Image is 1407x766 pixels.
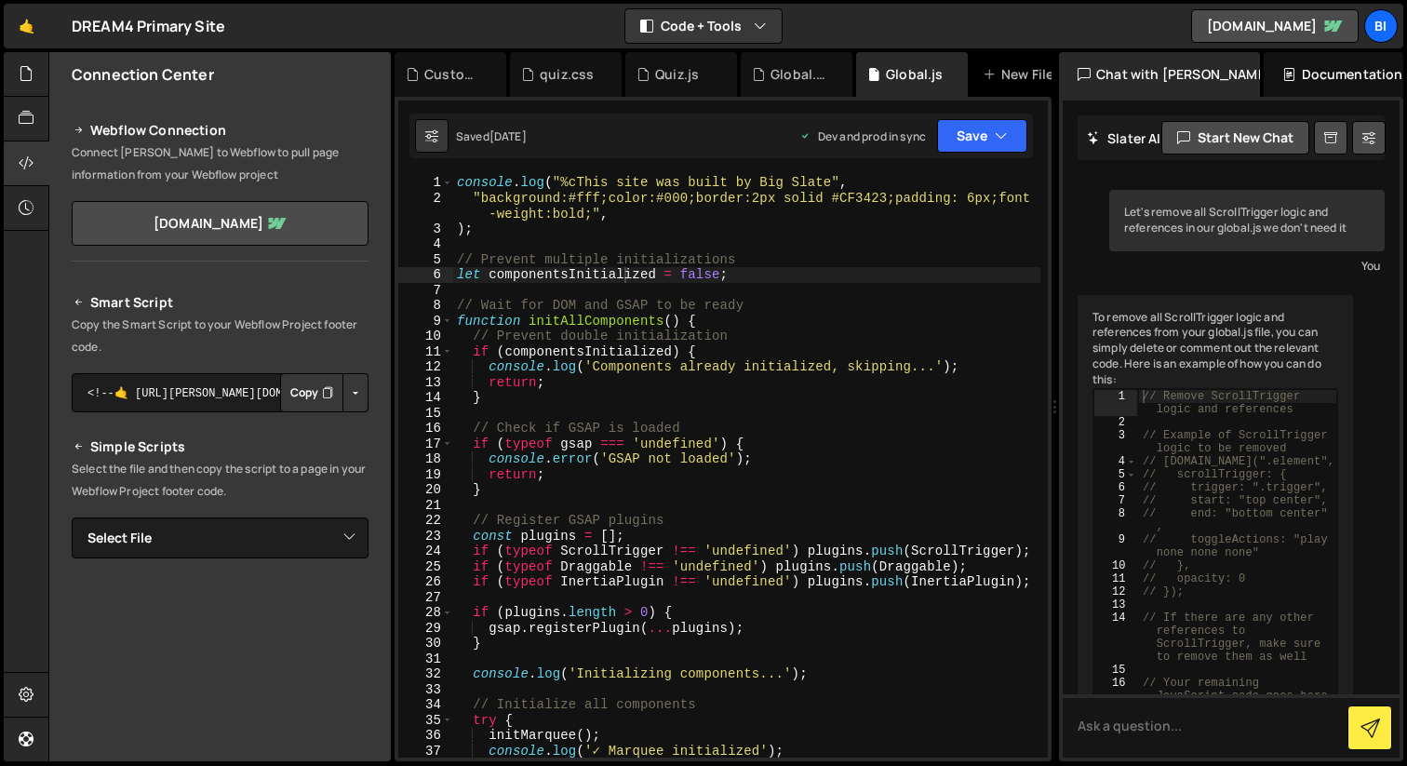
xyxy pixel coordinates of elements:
[1094,481,1137,494] div: 6
[398,744,453,759] div: 37
[1094,455,1137,468] div: 4
[540,65,594,84] div: quiz.css
[1094,390,1137,416] div: 1
[1094,677,1137,703] div: 16
[398,359,453,375] div: 12
[398,728,453,744] div: 36
[72,589,370,757] iframe: YouTube video player
[1161,121,1309,155] button: Start new chat
[398,666,453,682] div: 32
[398,636,453,652] div: 30
[398,467,453,483] div: 19
[72,15,225,37] div: DREAM4 Primary Site
[72,291,368,314] h2: Smart Script
[1094,572,1137,585] div: 11
[398,375,453,391] div: 13
[655,65,699,84] div: Quiz.js
[398,544,453,559] div: 24
[280,373,343,412] button: Copy
[1191,9,1359,43] a: [DOMAIN_NAME]
[398,421,453,437] div: 16
[72,64,214,85] h2: Connection Center
[1364,9,1398,43] a: Bi
[398,482,453,498] div: 20
[1094,611,1137,664] div: 14
[398,529,453,544] div: 23
[398,559,453,575] div: 25
[398,329,453,344] div: 10
[1264,52,1403,97] div: Documentation
[72,436,368,458] h2: Simple Scripts
[398,191,453,222] div: 2
[398,390,453,406] div: 14
[1094,494,1137,507] div: 7
[1059,52,1260,97] div: Chat with [PERSON_NAME]
[398,267,453,283] div: 6
[489,128,527,144] div: [DATE]
[398,222,453,237] div: 3
[1094,598,1137,611] div: 13
[72,373,368,412] textarea: <!--🤙 [URL][PERSON_NAME][DOMAIN_NAME]> <script>document.addEventListener("DOMContentLoaded", func...
[937,119,1027,153] button: Save
[398,437,453,452] div: 17
[398,236,453,252] div: 4
[398,513,453,529] div: 22
[1087,129,1161,147] h2: Slater AI
[280,373,368,412] div: Button group with nested dropdown
[1094,664,1137,677] div: 15
[1094,429,1137,455] div: 3
[398,175,453,191] div: 1
[456,128,527,144] div: Saved
[398,498,453,514] div: 21
[4,4,49,48] a: 🤙
[398,682,453,698] div: 33
[1094,533,1137,559] div: 9
[398,252,453,268] div: 5
[72,141,368,186] p: Connect [PERSON_NAME] to Webflow to pull page information from your Webflow project
[1114,256,1380,275] div: You
[398,621,453,637] div: 29
[72,458,368,503] p: Select the file and then copy the script to a page in your Webflow Project footer code.
[398,713,453,729] div: 35
[625,9,782,43] button: Code + Tools
[1109,190,1385,251] div: Let's remove all ScrollTrigger logic and references in our global.js we don't need it
[1094,559,1137,572] div: 10
[1094,585,1137,598] div: 12
[398,697,453,713] div: 34
[72,314,368,358] p: Copy the Smart Script to your Webflow Project footer code.
[398,590,453,606] div: 27
[799,128,926,144] div: Dev and prod in sync
[398,451,453,467] div: 18
[1094,468,1137,481] div: 5
[1094,416,1137,429] div: 2
[398,574,453,590] div: 26
[398,283,453,299] div: 7
[72,201,368,246] a: [DOMAIN_NAME]
[398,344,453,360] div: 11
[424,65,484,84] div: Custom Clip Paths.css
[886,65,943,84] div: Global.js
[1094,507,1137,533] div: 8
[398,298,453,314] div: 8
[398,406,453,422] div: 15
[770,65,830,84] div: Global.css
[398,605,453,621] div: 28
[72,119,368,141] h2: Webflow Connection
[398,314,453,329] div: 9
[983,65,1061,84] div: New File
[398,652,453,667] div: 31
